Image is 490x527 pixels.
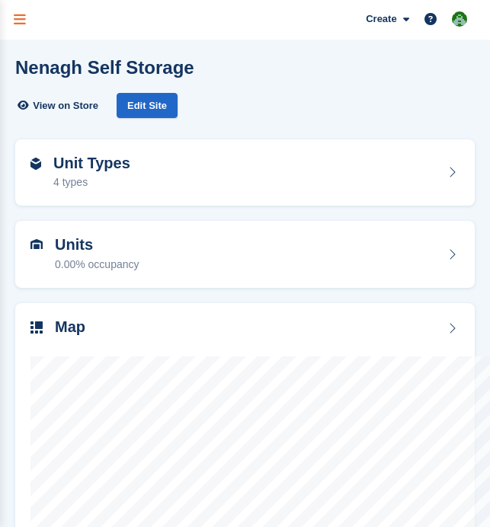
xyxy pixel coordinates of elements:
h2: Nenagh Self Storage [15,57,194,78]
h2: Unit Types [53,155,130,172]
a: Edit Site [117,93,178,124]
img: Brian Comerford [452,11,467,27]
img: map-icn-33ee37083ee616e46c38cad1a60f524a97daa1e2b2c8c0bc3eb3415660979fc1.svg [30,321,43,334]
h2: Units [55,236,139,254]
div: 0.00% occupancy [55,257,139,273]
span: View on Store [33,98,98,113]
h2: Map [55,318,85,336]
img: unit-type-icn-2b2737a686de81e16bb02015468b77c625bbabd49415b5ef34ead5e3b44a266d.svg [30,158,41,170]
a: Units 0.00% occupancy [15,221,475,288]
a: View on Store [15,93,104,118]
div: Edit Site [117,93,178,118]
div: 4 types [53,174,130,190]
a: Unit Types 4 types [15,139,475,206]
span: Create [366,11,396,27]
img: unit-icn-7be61d7bf1b0ce9d3e12c5938cc71ed9869f7b940bace4675aadf7bd6d80202e.svg [30,239,43,250]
